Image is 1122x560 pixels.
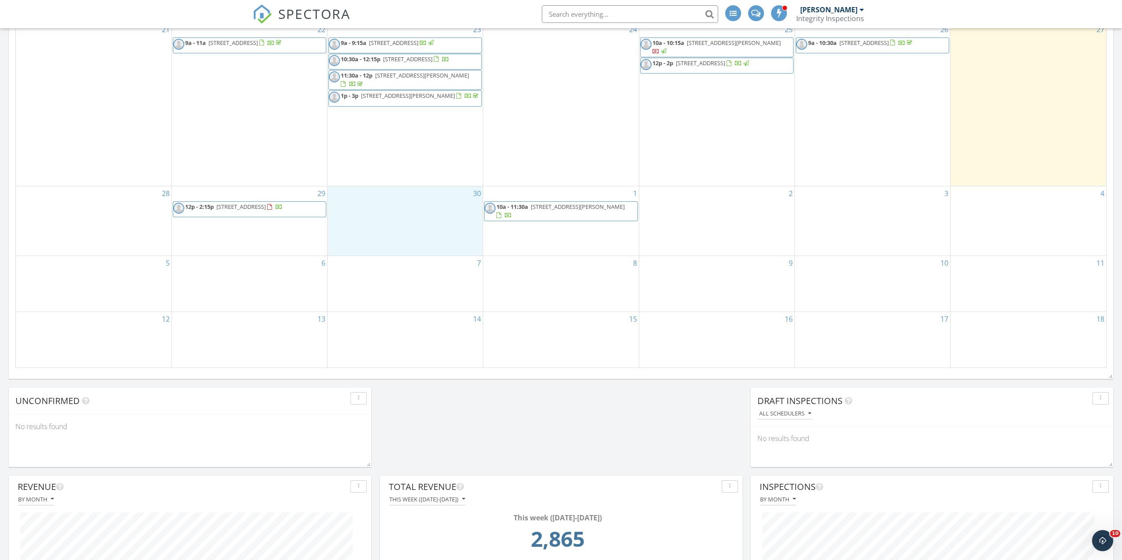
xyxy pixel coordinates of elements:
div: Integrity Inspections [796,14,864,23]
a: 9a - 9:15a [STREET_ADDRESS] [328,37,482,53]
span: 11:30a - 12p [341,71,373,79]
a: Go to September 29, 2025 [316,186,327,200]
div: Inspections [760,480,1089,493]
span: [STREET_ADDRESS] [383,55,432,63]
td: Go to September 28, 2025 [16,186,171,256]
img: The Best Home Inspection Software - Spectora [253,4,272,24]
a: Go to October 13, 2025 [316,312,327,326]
td: Go to October 1, 2025 [483,186,639,256]
td: Go to October 10, 2025 [794,256,950,312]
a: 11:30a - 12p [STREET_ADDRESS][PERSON_NAME] [328,70,482,90]
td: Go to October 14, 2025 [328,312,483,367]
span: [STREET_ADDRESS] [676,59,725,67]
span: [STREET_ADDRESS][PERSON_NAME] [361,92,455,100]
a: Go to October 3, 2025 [943,186,950,200]
a: Go to September 26, 2025 [939,22,950,37]
a: Go to September 27, 2025 [1095,22,1106,37]
span: 9a - 11a [185,39,206,47]
td: Go to October 13, 2025 [171,312,327,367]
a: 10:30a - 12:15p [STREET_ADDRESS] [341,55,449,63]
a: 9a - 10:30a [STREET_ADDRESS] [796,37,949,53]
td: Go to October 12, 2025 [16,312,171,367]
img: default-user-f0147aede5fd5fa78ca7ade42f37bd4542148d508eef1c3d3ea960f66861d68b.jpg [329,71,340,82]
img: default-user-f0147aede5fd5fa78ca7ade42f37bd4542148d508eef1c3d3ea960f66861d68b.jpg [329,55,340,66]
img: default-user-f0147aede5fd5fa78ca7ade42f37bd4542148d508eef1c3d3ea960f66861d68b.jpg [641,59,652,70]
a: Go to October 11, 2025 [1095,256,1106,270]
a: Go to October 18, 2025 [1095,312,1106,326]
a: Go to October 1, 2025 [631,186,639,200]
a: 12p - 2:15p [STREET_ADDRESS] [185,203,283,211]
span: 12p - 2:15p [185,203,214,211]
button: This week ([DATE]-[DATE]) [389,493,466,505]
span: [STREET_ADDRESS][PERSON_NAME] [531,203,625,211]
div: All schedulers [759,411,811,417]
td: Go to September 24, 2025 [483,22,639,186]
a: Go to October 17, 2025 [939,312,950,326]
img: default-user-f0147aede5fd5fa78ca7ade42f37bd4542148d508eef1c3d3ea960f66861d68b.jpg [329,39,340,50]
span: [STREET_ADDRESS] [209,39,258,47]
img: default-user-f0147aede5fd5fa78ca7ade42f37bd4542148d508eef1c3d3ea960f66861d68b.jpg [641,39,652,50]
div: Revenue [18,480,347,493]
span: 12p - 2p [652,59,673,67]
a: 12p - 2p [STREET_ADDRESS] [640,58,794,74]
td: Go to September 22, 2025 [171,22,327,186]
td: Go to September 26, 2025 [794,22,950,186]
a: 9a - 10:30a [STREET_ADDRESS] [808,39,914,47]
div: Total Revenue [389,480,718,493]
td: Go to September 21, 2025 [16,22,171,186]
img: default-user-f0147aede5fd5fa78ca7ade42f37bd4542148d508eef1c3d3ea960f66861d68b.jpg [485,203,496,214]
a: 12p - 2:15p [STREET_ADDRESS] [173,201,326,217]
td: Go to October 3, 2025 [794,186,950,256]
a: Go to October 7, 2025 [475,256,483,270]
td: Go to October 11, 2025 [951,256,1106,312]
span: 10a - 11:30a [496,203,528,211]
a: Go to October 15, 2025 [627,312,639,326]
a: Go to October 4, 2025 [1099,186,1106,200]
td: Go to September 23, 2025 [328,22,483,186]
a: 9a - 11a [STREET_ADDRESS] [173,37,326,53]
a: Go to October 10, 2025 [939,256,950,270]
span: Draft Inspections [757,395,842,407]
td: Go to September 29, 2025 [171,186,327,256]
img: default-user-f0147aede5fd5fa78ca7ade42f37bd4542148d508eef1c3d3ea960f66861d68b.jpg [173,39,184,50]
button: All schedulers [757,408,813,420]
td: Go to October 8, 2025 [483,256,639,312]
span: 1p - 3p [341,92,358,100]
span: 9a - 9:15a [341,39,366,47]
span: [STREET_ADDRESS] [839,39,889,47]
td: 2865.0 [391,523,724,560]
span: [STREET_ADDRESS][PERSON_NAME] [687,39,781,47]
a: Go to October 5, 2025 [164,256,171,270]
a: 1p - 3p [STREET_ADDRESS][PERSON_NAME] [328,90,482,106]
a: 1p - 3p [STREET_ADDRESS][PERSON_NAME] [341,92,480,100]
div: No results found [751,426,1113,450]
td: Go to October 5, 2025 [16,256,171,312]
span: [STREET_ADDRESS][PERSON_NAME] [375,71,469,79]
td: Go to September 30, 2025 [328,186,483,256]
td: Go to October 17, 2025 [794,312,950,367]
a: 10:30a - 12:15p [STREET_ADDRESS] [328,54,482,70]
td: Go to October 16, 2025 [639,312,794,367]
a: 9a - 9:15a [STREET_ADDRESS] [341,39,435,47]
a: Go to October 8, 2025 [631,256,639,270]
a: Go to October 9, 2025 [787,256,794,270]
td: Go to October 15, 2025 [483,312,639,367]
a: Go to September 30, 2025 [471,186,483,200]
td: Go to September 25, 2025 [639,22,794,186]
a: Go to October 14, 2025 [471,312,483,326]
span: 10 [1110,530,1120,537]
td: Go to October 6, 2025 [171,256,327,312]
td: Go to October 2, 2025 [639,186,794,256]
td: Go to October 9, 2025 [639,256,794,312]
a: 12p - 2p [STREET_ADDRESS] [652,59,750,67]
img: default-user-f0147aede5fd5fa78ca7ade42f37bd4542148d508eef1c3d3ea960f66861d68b.jpg [329,92,340,103]
a: Go to October 12, 2025 [160,312,171,326]
a: Go to September 23, 2025 [471,22,483,37]
a: Go to October 16, 2025 [783,312,794,326]
span: 10a - 10:15a [652,39,684,47]
input: Search everything... [542,5,718,23]
button: By month [760,493,796,505]
a: Go to October 2, 2025 [787,186,794,200]
img: default-user-f0147aede5fd5fa78ca7ade42f37bd4542148d508eef1c3d3ea960f66861d68b.jpg [796,39,807,50]
div: [PERSON_NAME] [800,5,857,14]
